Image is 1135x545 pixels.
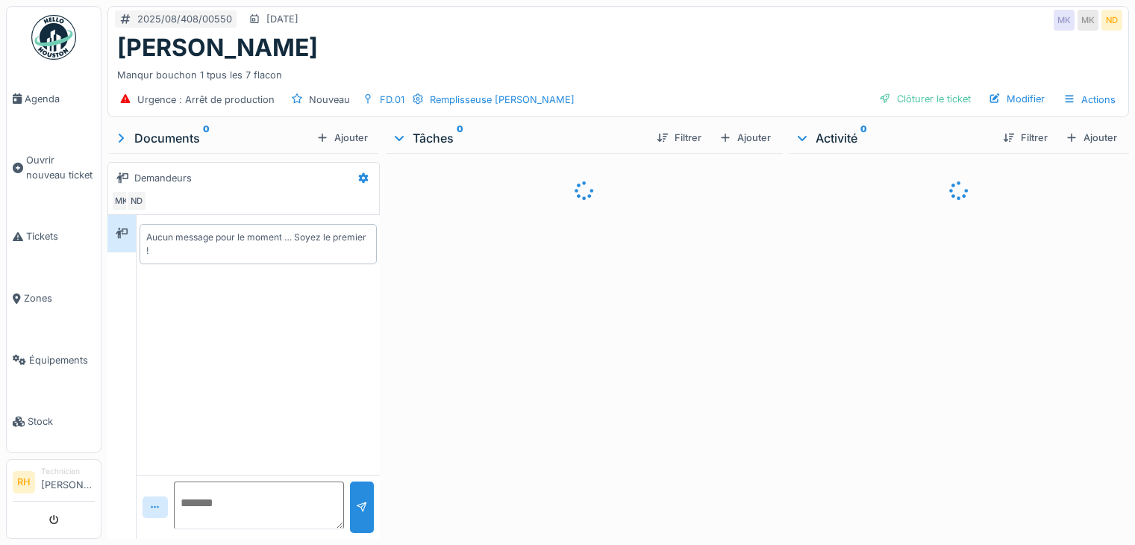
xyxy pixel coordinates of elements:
div: Activité [795,129,991,147]
div: Urgence : Arrêt de production [137,93,275,107]
img: Badge_color-CXgf-gQk.svg [31,15,76,60]
a: Zones [7,267,101,329]
sup: 0 [860,129,867,147]
div: MK [111,190,132,211]
div: [DATE] [266,12,298,26]
div: MK [1078,10,1098,31]
a: Stock [7,391,101,453]
div: MK [1054,10,1075,31]
sup: 0 [203,129,210,147]
span: Agenda [25,92,95,106]
span: Tickets [26,229,95,243]
div: Technicien [41,466,95,477]
div: Nouveau [309,93,350,107]
div: Modifier [983,89,1051,109]
a: Équipements [7,329,101,391]
div: Documents [113,129,310,147]
a: Ouvrir nouveau ticket [7,130,101,206]
div: Ajouter [1060,128,1123,148]
div: Ajouter [713,128,777,148]
div: Remplisseuse [PERSON_NAME] [430,93,575,107]
a: RH Technicien[PERSON_NAME] [13,466,95,502]
span: Stock [28,414,95,429]
div: Manqur bouchon 1 tpus les 7 flacon [117,62,1119,82]
div: Ajouter [310,128,374,148]
a: Tickets [7,206,101,268]
div: Actions [1057,89,1122,110]
span: Ouvrir nouveau ticket [26,153,95,181]
li: [PERSON_NAME] [41,466,95,498]
div: Clôturer le ticket [873,89,977,109]
span: Zones [24,291,95,305]
div: ND [126,190,147,211]
div: Demandeurs [134,171,192,185]
div: Filtrer [651,128,707,148]
div: 2025/08/408/00550 [137,12,232,26]
div: Aucun message pour le moment … Soyez le premier ! [146,231,370,258]
li: RH [13,471,35,493]
span: Équipements [29,353,95,367]
h1: [PERSON_NAME] [117,34,318,62]
a: Agenda [7,68,101,130]
div: Filtrer [997,128,1054,148]
sup: 0 [457,129,463,147]
div: ND [1101,10,1122,31]
div: Tâches [392,129,645,147]
div: FD.01 [380,93,404,107]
